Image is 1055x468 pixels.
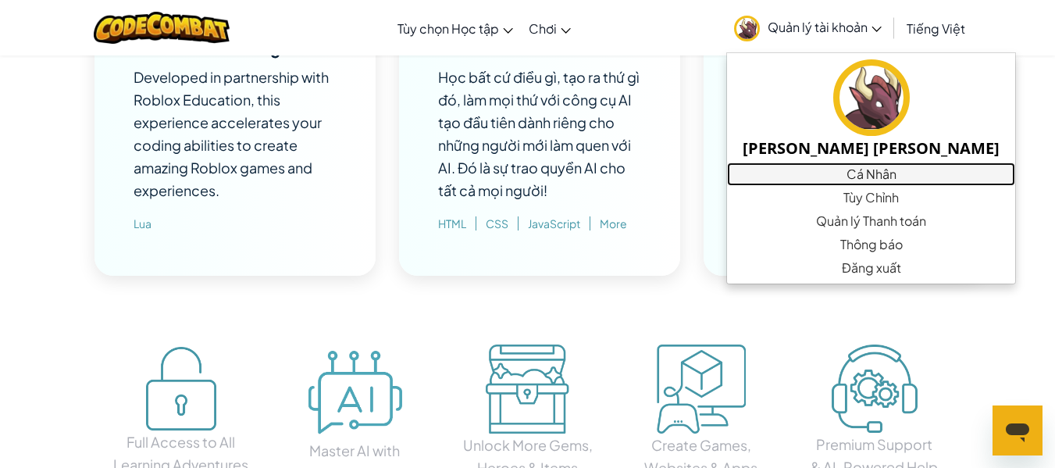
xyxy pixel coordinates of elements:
[832,345,918,433] img: Vector image to illustrate Premium Support[NEWLINE]& AI-Powered Help
[438,41,541,56] div: AI HackStack
[134,41,298,56] div: CodeCombat Thế giới
[302,338,407,439] img: Vector image to illustrate Master AI with[NEWLINE]AI HackStack
[727,209,1015,233] a: Quản lý Thanh toán
[644,434,757,456] div: Create Games,
[397,20,499,37] span: Tùy chọn Học tập
[113,430,248,453] div: Full Access to All
[734,16,760,41] img: avatar
[726,3,889,52] a: Quản lý tài khoản
[146,347,216,430] img: Vector image to illustrate Full Access to All[NEWLINE]Learning Adventures
[486,345,569,434] img: Vector image to illustrate Unlock More Gems,[NEWLINE]Heroes & Items
[134,216,151,230] span: Lua
[521,7,579,49] a: Chơi
[727,57,1015,163] a: [PERSON_NAME] [PERSON_NAME]
[463,434,593,456] div: Unlock More Gems,
[438,216,476,230] span: HTML
[390,7,521,49] a: Tùy chọn Học tập
[529,20,557,37] span: Chơi
[811,433,938,455] div: Premium Support
[94,12,230,44] img: CodeCombat logo
[743,136,1000,160] h5: [PERSON_NAME] [PERSON_NAME]
[727,163,1015,186] a: Cá Nhân
[840,235,903,254] span: Thông báo
[590,216,627,230] span: More
[438,68,640,199] span: Học bất cứ điều gì, tạo ra thứ gì đó, làm mọi thứ với công cụ AI tạo đầu tiên dành riêng cho nhữn...
[657,345,746,434] img: Vector image to illustrate Create Games,[NEWLINE]Websites & Apps
[993,405,1043,455] iframe: Button to launch messaging window, conversation in progress
[134,68,329,199] span: Developed in partnership with Roblox Education, this experience accelerates your coding abilities...
[309,439,400,462] div: Master AI with
[727,233,1015,256] a: Thông báo
[899,7,973,49] a: Tiếng Việt
[519,216,590,230] span: JavaScript
[907,20,965,37] span: Tiếng Việt
[476,216,519,230] span: CSS
[833,59,910,136] img: avatar
[727,256,1015,280] a: Đăng xuất
[727,186,1015,209] a: Tùy Chỉnh
[768,19,882,35] span: Quản lý tài khoản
